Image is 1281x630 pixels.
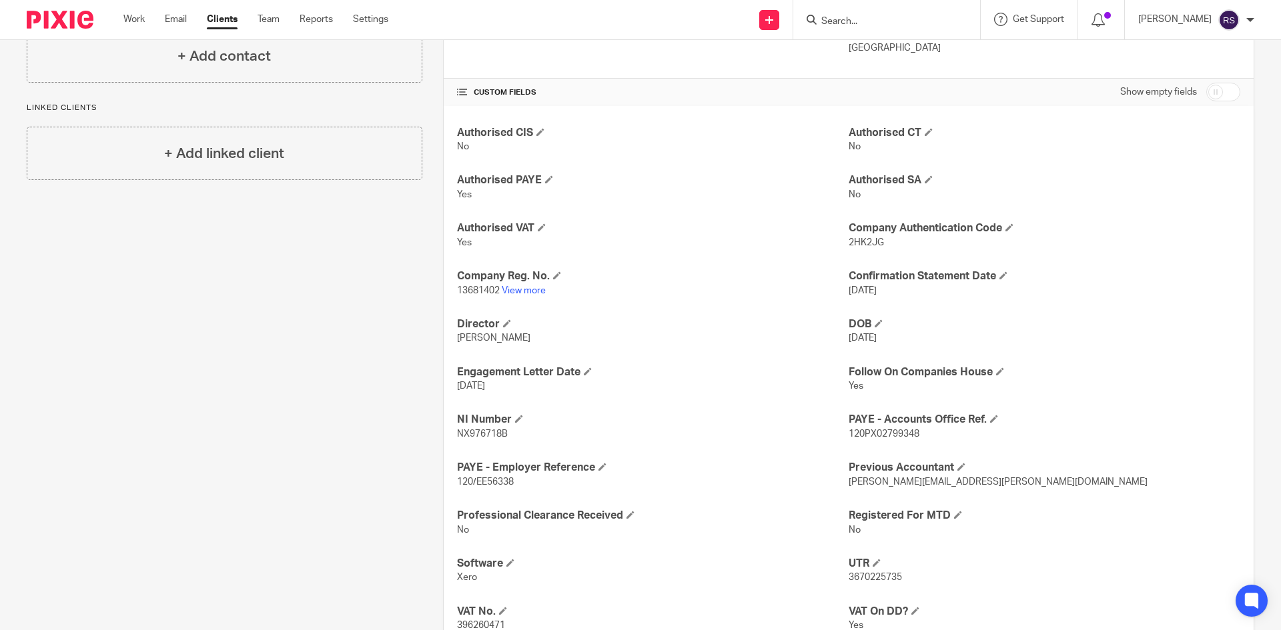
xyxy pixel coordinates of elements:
[457,365,849,379] h4: Engagement Letter Date
[457,190,472,199] span: Yes
[457,509,849,523] h4: Professional Clearance Received
[457,238,472,247] span: Yes
[27,11,93,29] img: Pixie
[849,413,1240,427] h4: PAYE - Accounts Office Ref.
[820,16,940,28] input: Search
[457,525,469,535] span: No
[457,126,849,140] h4: Authorised CIS
[27,103,422,113] p: Linked clients
[457,317,849,331] h4: Director
[457,605,849,619] h4: VAT No.
[502,286,546,295] a: View more
[457,173,849,187] h4: Authorised PAYE
[457,286,500,295] span: 13681402
[353,13,388,26] a: Settings
[849,41,1240,55] p: [GEOGRAPHIC_DATA]
[457,621,505,630] span: 396260471
[849,509,1240,523] h4: Registered For MTD
[457,557,849,571] h4: Software
[165,13,187,26] a: Email
[849,461,1240,475] h4: Previous Accountant
[457,413,849,427] h4: NI Number
[457,381,485,391] span: [DATE]
[849,317,1240,331] h4: DOB
[849,173,1240,187] h4: Authorised SA
[457,461,849,475] h4: PAYE - Employer Reference
[849,286,877,295] span: [DATE]
[1138,13,1212,26] p: [PERSON_NAME]
[300,13,333,26] a: Reports
[258,13,280,26] a: Team
[849,557,1240,571] h4: UTR
[1218,9,1240,31] img: svg%3E
[457,477,514,487] span: 120/EE56338
[849,269,1240,283] h4: Confirmation Statement Date
[457,429,508,439] span: NX976718B
[849,365,1240,379] h4: Follow On Companies House
[457,87,849,98] h4: CUSTOM FIELDS
[849,525,861,535] span: No
[849,126,1240,140] h4: Authorised CT
[849,605,1240,619] h4: VAT On DD?
[457,573,477,582] span: Xero
[457,142,469,151] span: No
[1120,85,1197,99] label: Show empty fields
[207,13,238,26] a: Clients
[849,477,1148,487] span: [PERSON_NAME][EMAIL_ADDRESS][PERSON_NAME][DOMAIN_NAME]
[849,429,919,439] span: 120PX02799348
[849,190,861,199] span: No
[849,381,863,391] span: Yes
[457,221,849,235] h4: Authorised VAT
[457,333,530,343] span: [PERSON_NAME]
[123,13,145,26] a: Work
[1013,15,1064,24] span: Get Support
[849,142,861,151] span: No
[849,621,863,630] span: Yes
[177,46,271,67] h4: + Add contact
[849,238,884,247] span: 2HK2JG
[457,269,849,283] h4: Company Reg. No.
[849,573,902,582] span: 3670225735
[849,333,877,343] span: [DATE]
[164,143,284,164] h4: + Add linked client
[849,221,1240,235] h4: Company Authentication Code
